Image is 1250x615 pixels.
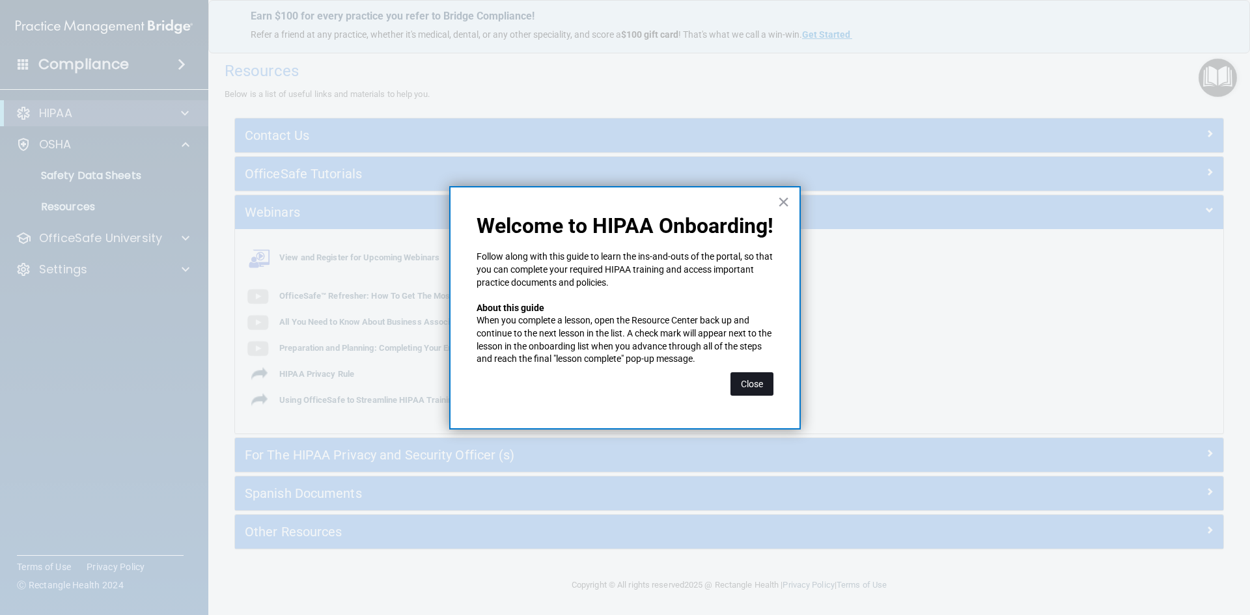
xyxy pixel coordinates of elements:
p: Welcome to HIPAA Onboarding! [477,213,773,238]
button: Close [777,191,790,212]
button: Close [730,372,773,396]
p: When you complete a lesson, open the Resource Center back up and continue to the next lesson in t... [477,314,773,365]
strong: About this guide [477,303,544,313]
p: Follow along with this guide to learn the ins-and-outs of the portal, so that you can complete yo... [477,251,773,289]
